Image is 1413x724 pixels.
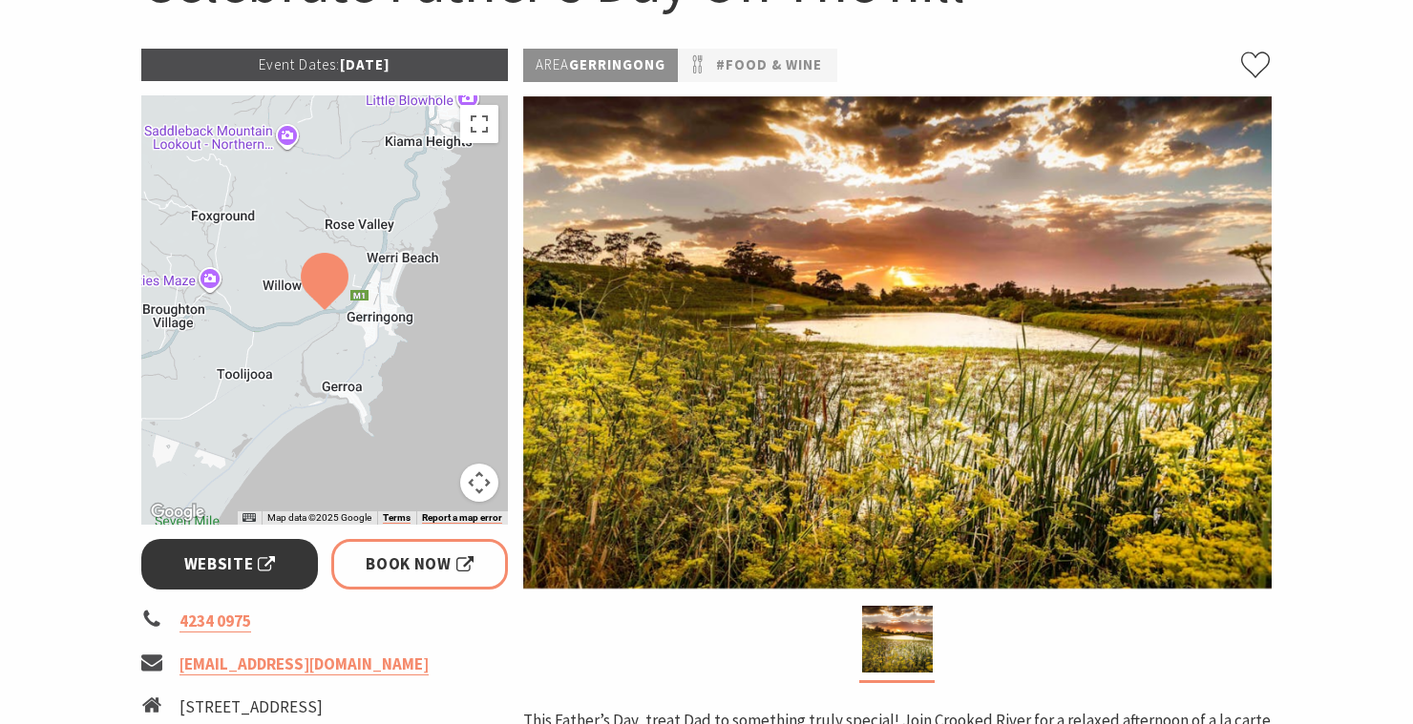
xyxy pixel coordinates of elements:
button: Toggle fullscreen view [460,105,498,143]
span: Map data ©2025 Google [267,512,371,523]
a: #Food & Wine [716,53,822,77]
span: Event Dates: [259,55,340,73]
button: Map camera controls [460,464,498,502]
img: Crooked River Estate [862,606,933,672]
a: Website [141,539,318,590]
button: Keyboard shortcuts [243,511,256,525]
img: Crooked River Estate [523,96,1272,589]
a: 4234 0975 [179,610,251,632]
li: [STREET_ADDRESS] [179,694,365,720]
a: Report a map error [422,512,502,524]
span: Area [536,55,569,73]
img: Google [146,500,209,525]
a: Book Now [331,539,508,590]
a: Terms (opens in new tab) [383,512,411,524]
span: Book Now [366,551,474,577]
a: Open this area in Google Maps (opens a new window) [146,500,209,525]
span: Website [184,551,276,577]
a: [EMAIL_ADDRESS][DOMAIN_NAME] [179,653,429,675]
p: Gerringong [523,49,678,82]
p: [DATE] [141,49,508,81]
